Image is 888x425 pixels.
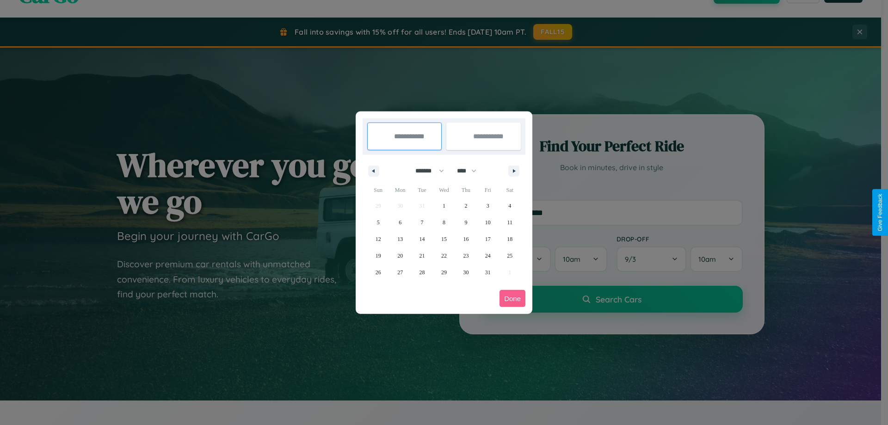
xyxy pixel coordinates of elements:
[441,231,447,247] span: 15
[499,247,521,264] button: 25
[419,247,425,264] span: 21
[477,197,499,214] button: 3
[419,231,425,247] span: 14
[877,194,883,231] div: Give Feedback
[443,197,445,214] span: 1
[464,197,467,214] span: 2
[397,247,403,264] span: 20
[455,183,477,197] span: Thu
[389,183,411,197] span: Mon
[433,214,455,231] button: 8
[389,247,411,264] button: 20
[411,231,433,247] button: 14
[455,264,477,281] button: 30
[443,214,445,231] span: 8
[389,264,411,281] button: 27
[441,247,447,264] span: 22
[485,214,491,231] span: 10
[507,214,512,231] span: 11
[376,231,381,247] span: 12
[455,247,477,264] button: 23
[411,214,433,231] button: 7
[485,264,491,281] span: 31
[367,183,389,197] span: Sun
[477,231,499,247] button: 17
[367,231,389,247] button: 12
[463,247,469,264] span: 23
[463,264,469,281] span: 30
[487,197,489,214] span: 3
[376,264,381,281] span: 26
[389,231,411,247] button: 13
[433,264,455,281] button: 29
[507,247,512,264] span: 25
[419,264,425,281] span: 28
[499,231,521,247] button: 18
[477,183,499,197] span: Fri
[433,231,455,247] button: 15
[464,214,467,231] span: 9
[411,183,433,197] span: Tue
[433,183,455,197] span: Wed
[485,247,491,264] span: 24
[477,264,499,281] button: 31
[367,264,389,281] button: 26
[433,247,455,264] button: 22
[463,231,469,247] span: 16
[389,214,411,231] button: 6
[485,231,491,247] span: 17
[499,214,521,231] button: 11
[367,247,389,264] button: 19
[421,214,424,231] span: 7
[477,214,499,231] button: 10
[499,290,525,307] button: Done
[499,197,521,214] button: 4
[499,183,521,197] span: Sat
[411,264,433,281] button: 28
[508,197,511,214] span: 4
[367,214,389,231] button: 5
[397,231,403,247] span: 13
[399,214,401,231] span: 6
[441,264,447,281] span: 29
[411,247,433,264] button: 21
[455,197,477,214] button: 2
[377,214,380,231] span: 5
[433,197,455,214] button: 1
[455,231,477,247] button: 16
[397,264,403,281] span: 27
[455,214,477,231] button: 9
[477,247,499,264] button: 24
[376,247,381,264] span: 19
[507,231,512,247] span: 18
